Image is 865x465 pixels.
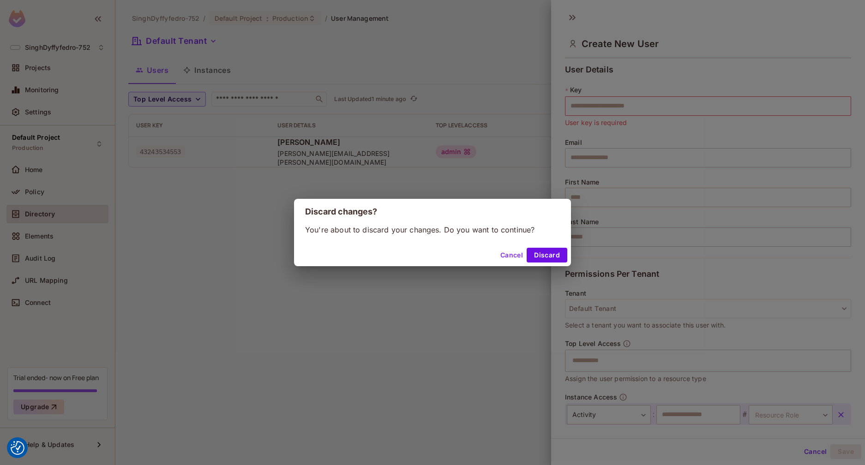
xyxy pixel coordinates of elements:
[527,248,567,262] button: Discard
[305,225,560,235] p: You're about to discard your changes. Do you want to continue?
[497,248,527,262] button: Cancel
[294,199,571,225] h2: Discard changes?
[11,441,24,455] button: Consent Preferences
[11,441,24,455] img: Revisit consent button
